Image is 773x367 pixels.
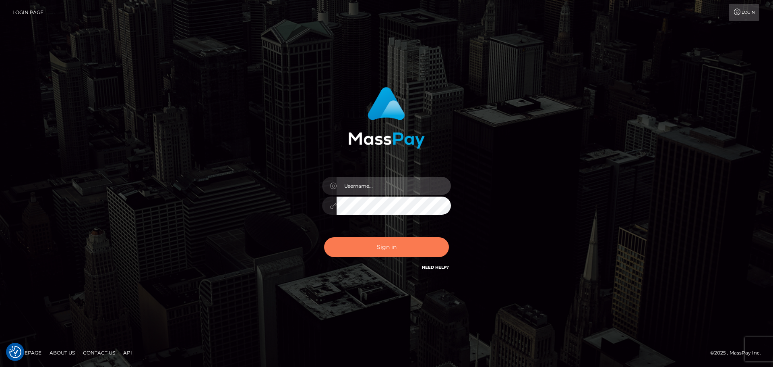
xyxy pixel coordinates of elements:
a: Homepage [9,346,45,359]
input: Username... [337,177,451,195]
img: MassPay Login [348,87,425,149]
a: Login Page [12,4,43,21]
div: © 2025 , MassPay Inc. [710,348,767,357]
img: Revisit consent button [9,346,21,358]
a: About Us [46,346,78,359]
a: API [120,346,135,359]
button: Sign in [324,237,449,257]
button: Consent Preferences [9,346,21,358]
a: Contact Us [80,346,118,359]
a: Login [729,4,759,21]
a: Need Help? [422,265,449,270]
